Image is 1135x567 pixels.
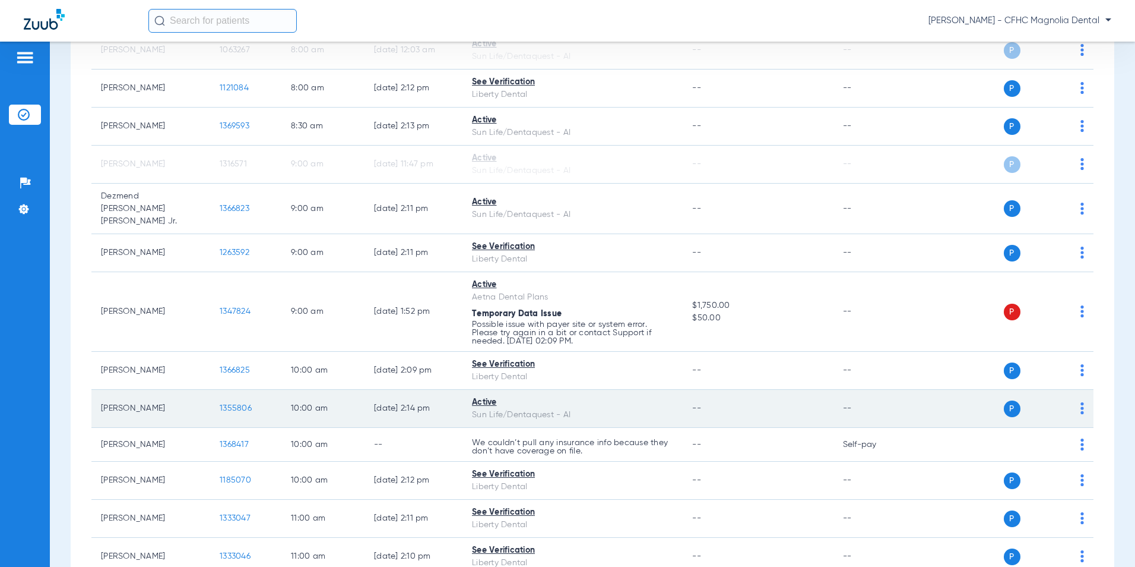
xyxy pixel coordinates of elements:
div: Liberty Dental [472,371,673,383]
td: -- [833,108,914,146]
span: P [1004,156,1020,173]
td: [PERSON_NAME] [91,31,210,70]
div: Liberty Dental [472,519,673,531]
span: -- [692,476,701,484]
div: Active [472,114,673,127]
td: [DATE] 2:14 PM [364,390,462,428]
td: [PERSON_NAME] [91,272,210,352]
span: -- [692,440,701,449]
td: -- [833,31,914,70]
td: -- [833,146,914,184]
span: [PERSON_NAME] - CFHC Magnolia Dental [928,15,1111,27]
td: [DATE] 2:12 PM [364,70,462,108]
span: 1121084 [220,84,249,92]
span: -- [692,552,701,560]
div: Aetna Dental Plans [472,291,673,304]
span: 1368417 [220,440,249,449]
img: group-dot-blue.svg [1080,120,1084,132]
span: P [1004,363,1020,379]
td: -- [833,234,914,272]
div: Liberty Dental [472,481,673,493]
span: 1366823 [220,204,249,213]
td: [DATE] 2:11 PM [364,500,462,538]
div: See Verification [472,468,673,481]
img: group-dot-blue.svg [1080,474,1084,486]
img: group-dot-blue.svg [1080,44,1084,56]
td: -- [833,500,914,538]
span: Temporary Data Issue [472,310,562,318]
span: P [1004,245,1020,262]
td: [DATE] 2:13 PM [364,108,462,146]
span: P [1004,511,1020,527]
td: 11:00 AM [281,500,364,538]
td: 10:00 AM [281,352,364,390]
span: $50.00 [692,312,823,325]
span: -- [692,404,701,412]
img: group-dot-blue.svg [1080,158,1084,170]
td: Self-pay [833,428,914,462]
div: See Verification [472,358,673,371]
div: See Verification [472,241,673,253]
td: [DATE] 11:47 PM [364,146,462,184]
span: 1185070 [220,476,251,484]
div: Sun Life/Dentaquest - AI [472,209,673,221]
div: Liberty Dental [472,89,673,101]
span: P [1004,118,1020,135]
span: P [1004,200,1020,217]
span: $1,750.00 [692,300,823,312]
img: Zuub Logo [24,9,65,30]
p: We couldn’t pull any insurance info because they don’t have coverage on file. [472,439,673,455]
td: [DATE] 1:52 PM [364,272,462,352]
span: 1347824 [220,307,251,316]
div: Sun Life/Dentaquest - AI [472,127,673,139]
div: See Verification [472,76,673,89]
td: [PERSON_NAME] [91,146,210,184]
td: -- [833,352,914,390]
td: [DATE] 2:09 PM [364,352,462,390]
td: [DATE] 12:03 AM [364,31,462,70]
span: P [1004,472,1020,489]
span: 1316571 [220,160,247,168]
span: 1333047 [220,514,251,522]
img: group-dot-blue.svg [1080,203,1084,215]
div: Active [472,38,673,51]
input: Search for patients [148,9,297,33]
div: Active [472,396,673,409]
td: [PERSON_NAME] [91,234,210,272]
img: Search Icon [154,15,165,26]
div: Chat Widget [1076,510,1135,567]
span: 1355806 [220,404,252,412]
td: -- [833,272,914,352]
td: -- [833,390,914,428]
td: -- [364,428,462,462]
td: [PERSON_NAME] [91,108,210,146]
td: 9:00 AM [281,146,364,184]
img: group-dot-blue.svg [1080,364,1084,376]
p: Possible issue with payer site or system error. Please try again in a bit or contact Support if n... [472,320,673,345]
td: -- [833,70,914,108]
span: -- [692,204,701,213]
td: 10:00 AM [281,462,364,500]
td: -- [833,462,914,500]
img: hamburger-icon [15,51,34,65]
img: group-dot-blue.svg [1080,402,1084,414]
td: -- [833,184,914,234]
td: Dezmend [PERSON_NAME] [PERSON_NAME] Jr. [91,184,210,234]
img: group-dot-blue.svg [1080,247,1084,259]
td: [DATE] 2:12 PM [364,462,462,500]
div: Active [472,152,673,165]
td: 8:00 AM [281,31,364,70]
div: See Verification [472,506,673,519]
span: 1333046 [220,552,251,560]
td: [PERSON_NAME] [91,390,210,428]
div: See Verification [472,544,673,557]
td: 10:00 AM [281,428,364,462]
td: 8:30 AM [281,108,364,146]
td: [DATE] 2:11 PM [364,184,462,234]
td: 8:00 AM [281,70,364,108]
td: [PERSON_NAME] [91,352,210,390]
td: [PERSON_NAME] [91,70,210,108]
td: 9:00 AM [281,234,364,272]
span: 1366825 [220,366,250,374]
span: -- [692,84,701,92]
